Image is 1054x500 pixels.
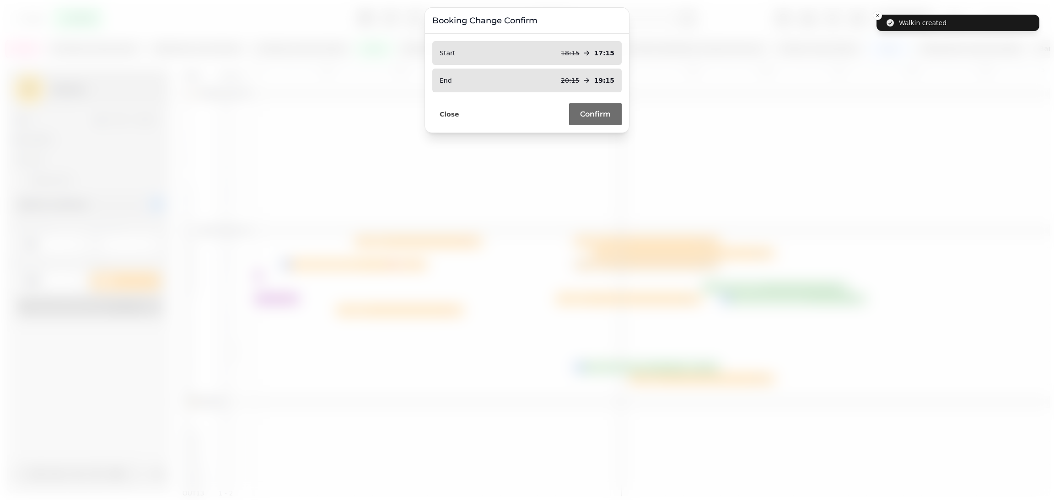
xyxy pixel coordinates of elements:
button: Close [432,108,467,120]
p: Start [440,48,455,58]
p: 20:15 [561,76,579,85]
p: 19:15 [594,76,614,85]
p: 17:15 [594,48,614,58]
button: Confirm [569,103,622,125]
h3: Booking Change Confirm [432,15,622,26]
p: End [440,76,452,85]
p: 18:15 [561,48,579,58]
span: Close [440,111,459,117]
span: Confirm [580,111,611,118]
